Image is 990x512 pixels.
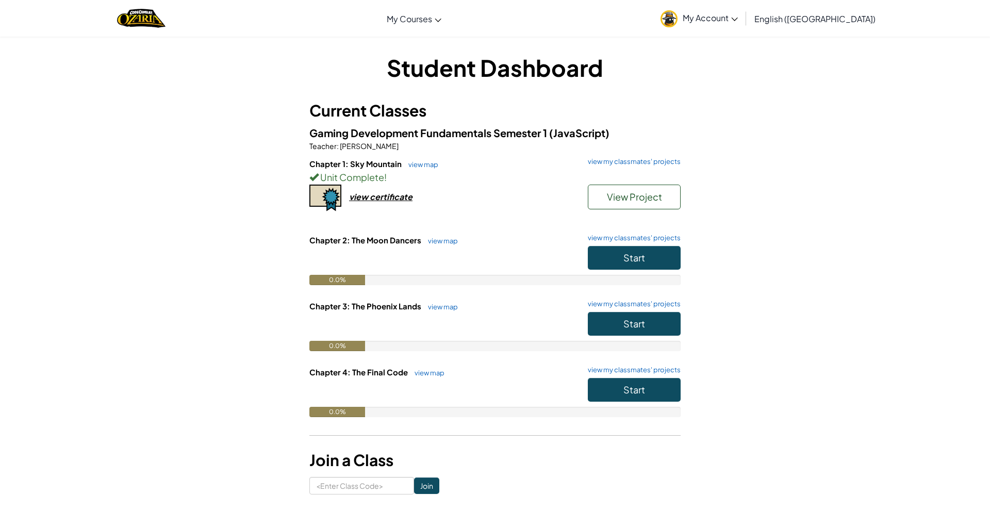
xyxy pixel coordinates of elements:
[309,99,681,122] h3: Current Classes
[309,275,365,285] div: 0.0%
[623,252,645,263] span: Start
[309,52,681,84] h1: Student Dashboard
[382,5,447,32] a: My Courses
[583,301,681,307] a: view my classmates' projects
[309,191,412,202] a: view certificate
[384,171,387,183] span: !
[337,141,339,151] span: :
[583,158,681,165] a: view my classmates' projects
[655,2,743,35] a: My Account
[309,407,365,417] div: 0.0%
[623,384,645,395] span: Start
[749,5,881,32] a: English ([GEOGRAPHIC_DATA])
[403,160,438,169] a: view map
[623,318,645,329] span: Start
[409,369,444,377] a: view map
[309,126,549,139] span: Gaming Development Fundamentals Semester 1
[607,191,662,203] span: View Project
[339,141,399,151] span: [PERSON_NAME]
[349,191,412,202] div: view certificate
[309,185,341,211] img: certificate-icon.png
[588,246,681,270] button: Start
[309,367,409,377] span: Chapter 4: The Final Code
[588,312,681,336] button: Start
[117,8,165,29] img: Home
[309,141,337,151] span: Teacher
[423,303,458,311] a: view map
[588,185,681,209] button: View Project
[588,378,681,402] button: Start
[309,235,423,245] span: Chapter 2: The Moon Dancers
[414,477,439,494] input: Join
[309,341,365,351] div: 0.0%
[387,13,432,24] span: My Courses
[309,449,681,472] h3: Join a Class
[309,301,423,311] span: Chapter 3: The Phoenix Lands
[319,171,384,183] span: Unit Complete
[754,13,876,24] span: English ([GEOGRAPHIC_DATA])
[583,235,681,241] a: view my classmates' projects
[583,367,681,373] a: view my classmates' projects
[309,477,414,494] input: <Enter Class Code>
[309,159,403,169] span: Chapter 1: Sky Mountain
[661,10,678,27] img: avatar
[423,237,458,245] a: view map
[117,8,165,29] a: Ozaria by CodeCombat logo
[683,12,738,23] span: My Account
[549,126,609,139] span: (JavaScript)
